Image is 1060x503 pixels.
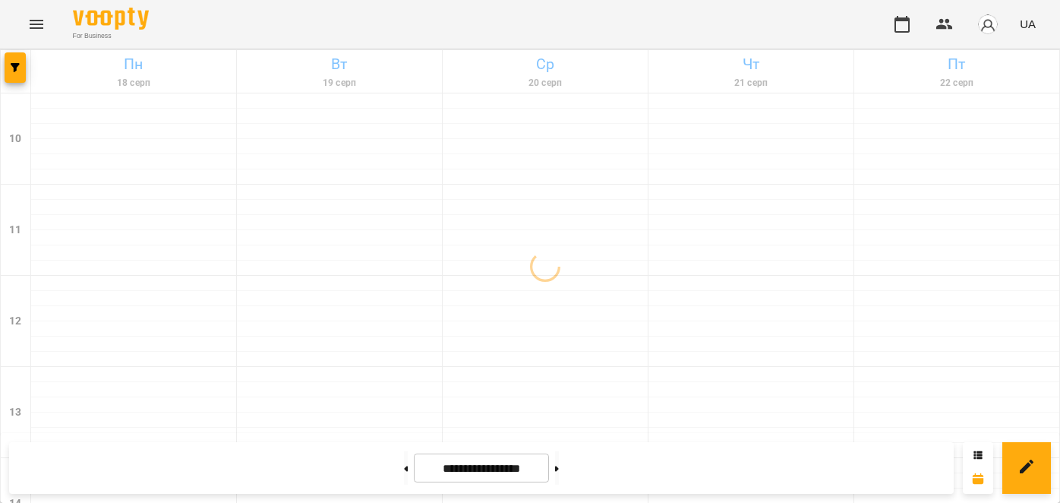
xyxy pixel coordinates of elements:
[651,52,851,76] h6: Чт
[651,76,851,90] h6: 21 серп
[9,222,21,239] h6: 11
[977,14,998,35] img: avatar_s.png
[445,52,645,76] h6: Ср
[9,313,21,330] h6: 12
[445,76,645,90] h6: 20 серп
[857,76,1057,90] h6: 22 серп
[9,131,21,147] h6: 10
[857,52,1057,76] h6: Пт
[9,404,21,421] h6: 13
[1014,10,1042,38] button: UA
[33,76,234,90] h6: 18 серп
[1020,16,1036,32] span: UA
[73,31,149,41] span: For Business
[73,8,149,30] img: Voopty Logo
[33,52,234,76] h6: Пн
[239,52,440,76] h6: Вт
[239,76,440,90] h6: 19 серп
[18,6,55,43] button: Menu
